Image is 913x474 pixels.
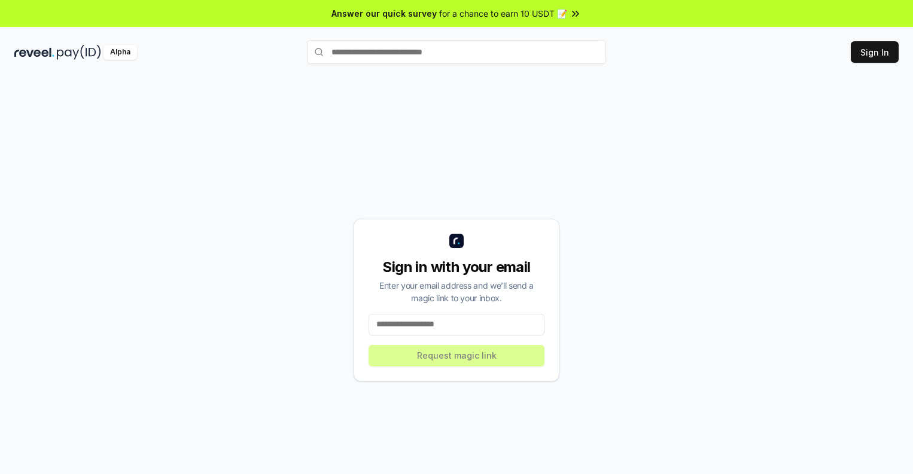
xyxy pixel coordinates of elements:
[14,45,54,60] img: reveel_dark
[851,41,899,63] button: Sign In
[57,45,101,60] img: pay_id
[331,7,437,20] span: Answer our quick survey
[449,234,464,248] img: logo_small
[369,279,544,304] div: Enter your email address and we’ll send a magic link to your inbox.
[439,7,567,20] span: for a chance to earn 10 USDT 📝
[369,258,544,277] div: Sign in with your email
[104,45,137,60] div: Alpha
